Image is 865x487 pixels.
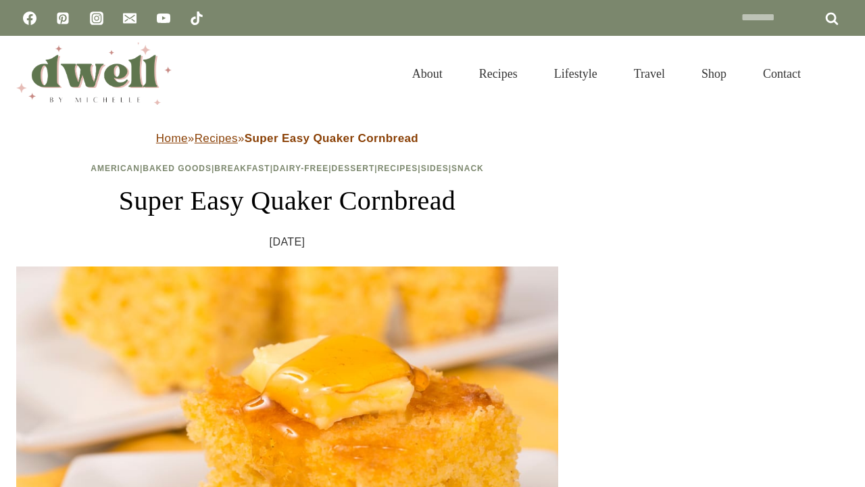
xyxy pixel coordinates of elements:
[49,5,76,32] a: Pinterest
[183,5,210,32] a: TikTok
[683,50,745,97] a: Shop
[116,5,143,32] a: Email
[156,132,418,145] span: » »
[451,164,484,173] a: Snack
[536,50,616,97] a: Lifestyle
[16,181,558,221] h1: Super Easy Quaker Cornbread
[378,164,418,173] a: Recipes
[195,132,238,145] a: Recipes
[16,43,172,105] img: DWELL by michelle
[616,50,683,97] a: Travel
[83,5,110,32] a: Instagram
[16,5,43,32] a: Facebook
[745,50,819,97] a: Contact
[270,232,305,252] time: [DATE]
[461,50,536,97] a: Recipes
[273,164,328,173] a: Dairy-Free
[394,50,819,97] nav: Primary Navigation
[91,164,140,173] a: American
[156,132,188,145] a: Home
[143,164,212,173] a: Baked Goods
[91,164,484,173] span: | | | | | | |
[150,5,177,32] a: YouTube
[394,50,461,97] a: About
[245,132,418,145] strong: Super Easy Quaker Cornbread
[214,164,270,173] a: Breakfast
[421,164,449,173] a: Sides
[332,164,375,173] a: Dessert
[826,62,849,85] button: View Search Form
